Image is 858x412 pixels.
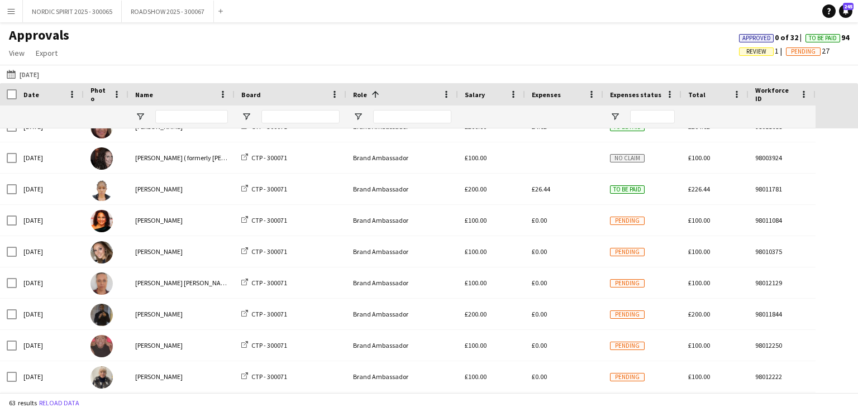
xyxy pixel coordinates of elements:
[90,86,108,103] span: Photo
[17,205,84,236] div: [DATE]
[90,147,113,170] img: Carma Conroy Brown ( formerly Crossley)
[346,299,458,329] div: Brand Ambassador
[843,3,854,10] span: 245
[688,90,706,99] span: Total
[465,279,487,287] span: £100.00
[23,90,39,99] span: Date
[128,205,235,236] div: [PERSON_NAME]
[610,248,645,256] span: Pending
[532,185,550,193] span: £26.44
[749,142,816,173] div: 98003924
[17,142,84,173] div: [DATE]
[839,4,852,18] a: 245
[241,372,287,381] a: CTP - 300071
[90,366,113,389] img: wendy Miller
[17,236,84,267] div: [DATE]
[17,299,84,329] div: [DATE]
[128,330,235,361] div: [PERSON_NAME]
[23,1,122,22] button: NORDIC SPIRIT 2025 - 300065
[241,341,287,349] a: CTP - 300071
[241,216,287,224] a: CTP - 300071
[353,112,363,122] button: Open Filter Menu
[90,179,113,201] img: Opeyemi Ajadi
[610,185,645,194] span: To be paid
[688,154,710,162] span: £100.00
[532,310,547,318] span: £0.00
[122,1,214,22] button: ROADSHOW 2025 - 300067
[128,142,235,173] div: [PERSON_NAME] ( formerly [PERSON_NAME])
[610,112,620,122] button: Open Filter Menu
[749,330,816,361] div: 98012250
[749,267,816,298] div: 98012129
[36,48,58,58] span: Export
[17,174,84,204] div: [DATE]
[251,310,287,318] span: CTP - 300071
[241,154,287,162] a: CTP - 300071
[128,361,235,392] div: [PERSON_NAME]
[688,185,710,193] span: £226.44
[791,48,816,55] span: Pending
[610,342,645,350] span: Pending
[749,299,816,329] div: 98011844
[688,216,710,224] span: £100.00
[128,267,235,298] div: [PERSON_NAME] [PERSON_NAME]
[261,110,340,123] input: Board Filter Input
[465,341,487,349] span: £100.00
[749,361,816,392] div: 98012222
[346,205,458,236] div: Brand Ambassador
[373,110,451,123] input: Role Filter Input
[241,112,251,122] button: Open Filter Menu
[90,304,113,326] img: Christopher O Omotoso
[688,247,710,256] span: £100.00
[610,90,661,99] span: Expenses status
[749,174,816,204] div: 98011781
[90,335,113,357] img: Deborah Charville
[532,216,547,224] span: £0.00
[4,46,29,60] a: View
[346,174,458,204] div: Brand Ambassador
[465,372,487,381] span: £100.00
[532,90,561,99] span: Expenses
[749,236,816,267] div: 98010375
[688,372,710,381] span: £100.00
[346,361,458,392] div: Brand Ambassador
[251,216,287,224] span: CTP - 300071
[749,205,816,236] div: 98011084
[9,48,25,58] span: View
[465,185,487,193] span: £200.00
[90,272,113,295] img: Stephanie Walker Salkeld
[37,397,82,409] button: Reload data
[251,154,287,162] span: CTP - 300071
[128,236,235,267] div: [PERSON_NAME]
[17,267,84,298] div: [DATE]
[17,361,84,392] div: [DATE]
[346,267,458,298] div: Brand Ambassador
[90,210,113,232] img: Vanessa Rivett
[465,90,485,99] span: Salary
[353,90,367,99] span: Role
[241,185,287,193] a: CTP - 300071
[251,247,287,256] span: CTP - 300071
[346,236,458,267] div: Brand Ambassador
[31,46,62,60] a: Export
[688,341,710,349] span: £100.00
[465,247,487,256] span: £100.00
[786,46,830,56] span: 27
[135,112,145,122] button: Open Filter Menu
[241,310,287,318] a: CTP - 300071
[610,279,645,288] span: Pending
[251,185,287,193] span: CTP - 300071
[135,90,153,99] span: Name
[805,32,849,42] span: 94
[128,299,235,329] div: [PERSON_NAME]
[610,373,645,381] span: Pending
[755,86,795,103] span: Workforce ID
[17,330,84,361] div: [DATE]
[241,247,287,256] a: CTP - 300071
[128,174,235,204] div: [PERSON_NAME]
[532,247,547,256] span: £0.00
[739,46,786,56] span: 1
[251,279,287,287] span: CTP - 300071
[688,310,710,318] span: £200.00
[532,341,547,349] span: £0.00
